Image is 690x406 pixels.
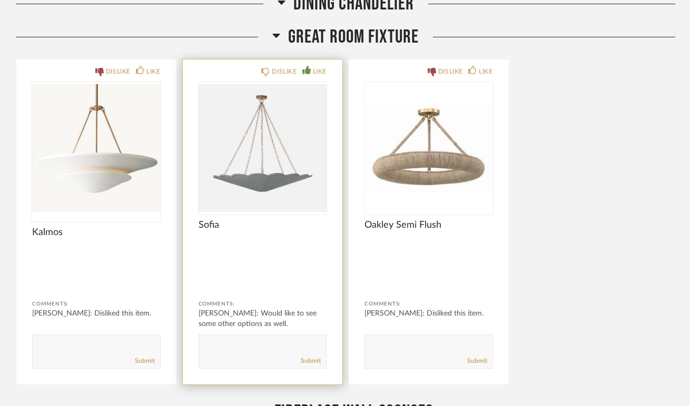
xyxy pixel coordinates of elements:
div: [PERSON_NAME]: Disliked this item. [364,308,493,319]
div: 0 [32,82,161,214]
span: Sofia [199,219,327,231]
div: Comments: [199,299,327,309]
div: Comments: [32,299,161,309]
div: [PERSON_NAME]: Disliked this item. [32,308,161,319]
div: DISLIKE [106,66,131,77]
div: [PERSON_NAME]: Would like to see some other options as well. [199,308,327,329]
span: Oakley Semi Flush [364,219,493,231]
img: undefined [199,82,327,214]
div: LIKE [146,66,160,77]
div: DISLIKE [272,66,297,77]
span: Kalmos [32,227,161,238]
span: Great Room Fixture [288,26,419,48]
img: undefined [364,82,493,214]
a: Submit [135,357,155,366]
img: undefined [32,82,161,214]
div: LIKE [313,66,327,77]
div: Comments: [364,299,493,309]
a: Submit [301,357,321,366]
div: LIKE [479,66,492,77]
a: Submit [467,357,487,366]
div: DISLIKE [438,66,463,77]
